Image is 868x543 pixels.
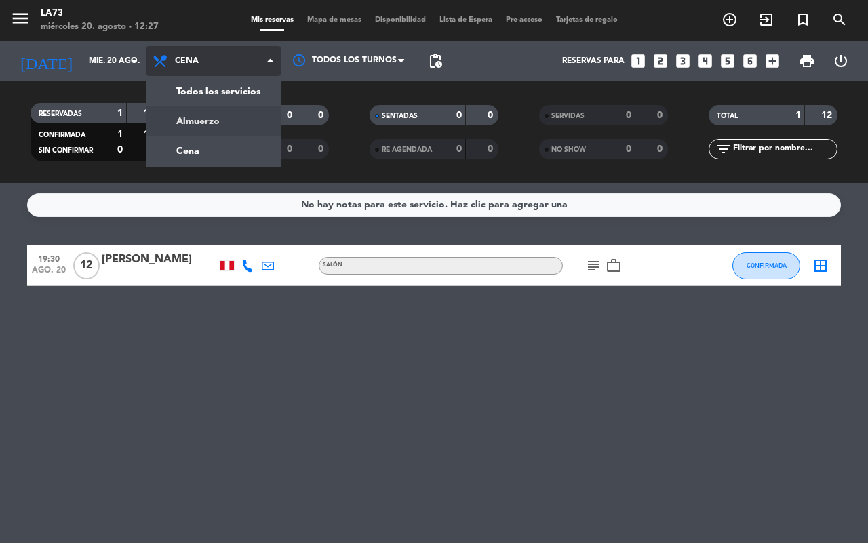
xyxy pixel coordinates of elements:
i: looks_5 [719,52,736,70]
span: RESERVADAS [39,110,82,117]
input: Filtrar por nombre... [732,142,837,157]
i: looks_two [652,52,669,70]
strong: 0 [287,110,292,120]
span: CONFIRMADA [747,262,787,269]
i: looks_one [629,52,647,70]
strong: 0 [456,144,462,154]
span: Reservas para [562,56,625,66]
span: TOTAL [717,113,738,119]
i: add_circle_outline [722,12,738,28]
strong: 12 [143,129,157,139]
span: pending_actions [427,53,443,69]
i: power_settings_new [833,53,849,69]
span: SENTADAS [382,113,418,119]
div: [PERSON_NAME] [102,251,217,268]
strong: 0 [318,110,326,120]
i: looks_6 [741,52,759,70]
i: search [831,12,848,28]
i: work_outline [606,258,622,274]
span: SIN CONFIRMAR [39,147,93,154]
span: 19:30 [32,250,66,266]
div: LA73 [41,7,159,20]
strong: 0 [657,110,665,120]
i: menu [10,8,31,28]
div: LOG OUT [824,41,858,81]
a: Todos los servicios [146,77,281,106]
button: CONFIRMADA [732,252,800,279]
strong: 0 [626,144,631,154]
strong: 12 [821,110,835,120]
strong: 1 [795,110,801,120]
span: Tarjetas de regalo [549,16,625,24]
strong: 1 [117,108,123,118]
strong: 0 [488,110,496,120]
span: Mapa de mesas [300,16,368,24]
i: turned_in_not [795,12,811,28]
a: Cena [146,136,281,166]
span: CONFIRMADA [39,132,85,138]
div: No hay notas para este servicio. Haz clic para agregar una [301,197,568,213]
strong: 0 [657,144,665,154]
span: RE AGENDADA [382,146,432,153]
a: Almuerzo [146,106,281,136]
strong: 0 [488,144,496,154]
div: miércoles 20. agosto - 12:27 [41,20,159,34]
span: SERVIDAS [551,113,585,119]
span: NO SHOW [551,146,586,153]
i: subject [585,258,601,274]
strong: 1 [117,129,123,139]
span: ago. 20 [32,266,66,281]
strong: 0 [318,144,326,154]
span: Pre-acceso [499,16,549,24]
span: print [799,53,815,69]
strong: 0 [287,144,292,154]
i: looks_4 [696,52,714,70]
i: add_box [764,52,781,70]
strong: 12 [143,108,157,118]
strong: 0 [626,110,631,120]
i: arrow_drop_down [126,53,142,69]
i: looks_3 [674,52,692,70]
i: border_all [812,258,829,274]
i: exit_to_app [758,12,774,28]
span: Cena [175,56,199,66]
span: Lista de Espera [433,16,499,24]
i: filter_list [715,141,732,157]
span: Salón [323,262,342,268]
i: [DATE] [10,46,82,76]
span: 12 [73,252,100,279]
strong: 0 [117,145,123,155]
strong: 0 [456,110,462,120]
span: Mis reservas [244,16,300,24]
button: menu [10,8,31,33]
span: Disponibilidad [368,16,433,24]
